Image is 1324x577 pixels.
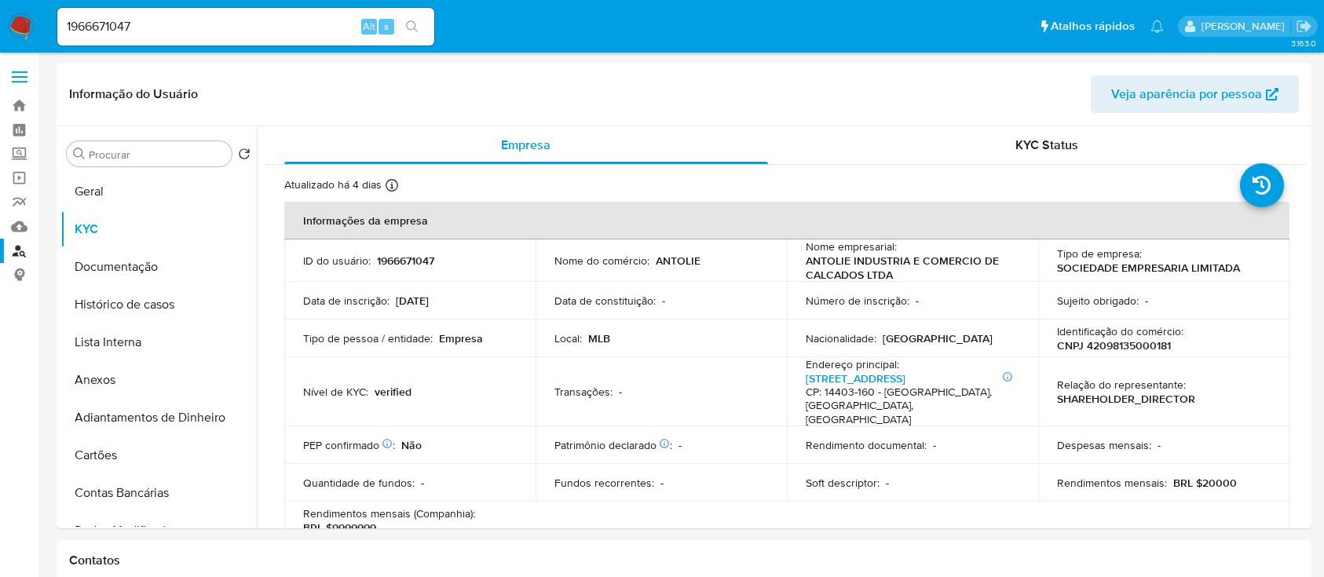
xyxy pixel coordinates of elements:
p: BRL $20000 [1173,476,1237,490]
p: Tipo de empresa : [1057,247,1142,261]
button: Geral [60,173,257,210]
a: [STREET_ADDRESS] [806,371,905,386]
p: Nacionalidade : [806,331,876,345]
p: Não [401,438,422,452]
p: anna.almeida@mercadopago.com.br [1201,19,1290,34]
input: Procurar [89,148,225,162]
p: BRL $9999999 [303,520,376,535]
p: Atualizado há 4 dias [284,177,382,192]
p: Fundos recorrentes : [554,476,654,490]
h4: CP: 14403-160 - [GEOGRAPHIC_DATA], [GEOGRAPHIC_DATA], [GEOGRAPHIC_DATA] [806,385,1013,427]
h1: Informação do Usuário [69,86,198,102]
p: Data de constituição : [554,294,656,308]
a: Notificações [1150,20,1164,33]
button: Dados Modificados [60,512,257,550]
p: - [933,438,936,452]
p: Transações : [554,385,613,399]
p: ANTOLIE [656,254,700,268]
p: Despesas mensais : [1057,438,1151,452]
p: Número de inscrição : [806,294,909,308]
span: Atalhos rápidos [1051,18,1135,35]
p: - [619,385,622,399]
p: Soft descriptor : [806,476,880,490]
p: - [916,294,919,308]
p: - [886,476,889,490]
p: SOCIEDADE EMPRESARIA LIMITADA [1057,261,1240,275]
p: Endereço principal : [806,357,899,371]
button: KYC [60,210,257,248]
p: verified [375,385,411,399]
a: Sair [1296,18,1312,35]
button: Anexos [60,361,257,399]
button: Adiantamentos de Dinheiro [60,399,257,436]
p: SHAREHOLDER_DIRECTOR [1057,392,1195,406]
p: - [660,476,664,490]
p: - [1145,294,1148,308]
button: Cartões [60,436,257,474]
p: Patrimônio declarado : [554,438,672,452]
p: Data de inscrição : [303,294,390,308]
p: MLB [588,331,610,345]
button: Contas Bancárias [60,474,257,512]
p: [DATE] [396,294,429,308]
button: Histórico de casos [60,286,257,323]
span: Empresa [501,136,550,154]
p: - [678,438,682,452]
button: Procurar [73,148,86,160]
p: ANTOLIE INDUSTRIA E COMERCIO DE CALCADOS LTDA [806,254,1013,282]
p: Quantidade de fundos : [303,476,415,490]
p: Nome do comércio : [554,254,649,268]
button: Lista Interna [60,323,257,361]
p: 1966671047 [377,254,434,268]
p: - [421,476,424,490]
button: search-icon [396,16,428,38]
p: [GEOGRAPHIC_DATA] [883,331,993,345]
p: ID do usuário : [303,254,371,268]
p: Relação do representante : [1057,378,1186,392]
p: Tipo de pessoa / entidade : [303,331,433,345]
p: Local : [554,331,582,345]
span: KYC Status [1015,136,1078,154]
button: Veja aparência por pessoa [1091,75,1299,113]
p: PEP confirmado : [303,438,395,452]
p: Empresa [439,331,483,345]
p: Nome empresarial : [806,239,897,254]
span: s [384,19,389,34]
p: - [1158,438,1161,452]
input: Pesquise usuários ou casos... [57,16,434,37]
button: Documentação [60,248,257,286]
p: - [662,294,665,308]
p: Rendimentos mensais (Companhia) : [303,506,475,520]
h1: Contatos [69,553,1299,568]
th: Informações da empresa [284,202,1289,239]
p: Sujeito obrigado : [1057,294,1139,308]
span: Alt [363,19,375,34]
p: CNPJ 42098135000181 [1057,338,1171,352]
p: Identificação do comércio : [1057,324,1183,338]
p: Rendimentos mensais : [1057,476,1167,490]
span: Veja aparência por pessoa [1111,75,1262,113]
p: Rendimento documental : [806,438,927,452]
button: Retornar ao pedido padrão [238,148,251,165]
p: Nível de KYC : [303,385,368,399]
